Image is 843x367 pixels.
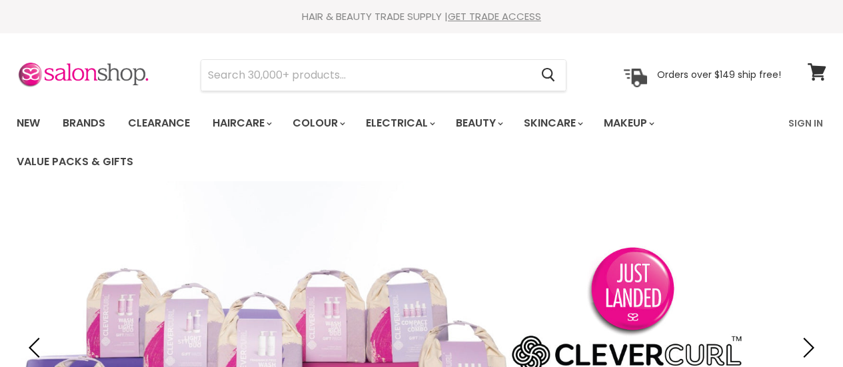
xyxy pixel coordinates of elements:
[514,109,591,137] a: Skincare
[7,104,780,181] ul: Main menu
[7,148,143,176] a: Value Packs & Gifts
[53,109,115,137] a: Brands
[201,60,530,91] input: Search
[118,109,200,137] a: Clearance
[657,69,781,81] p: Orders over $149 ship free!
[780,109,831,137] a: Sign In
[446,109,511,137] a: Beauty
[23,334,50,361] button: Previous
[530,60,566,91] button: Search
[283,109,353,137] a: Colour
[203,109,280,137] a: Haircare
[356,109,443,137] a: Electrical
[594,109,662,137] a: Makeup
[7,109,50,137] a: New
[448,9,541,23] a: GET TRADE ACCESS
[201,59,566,91] form: Product
[776,304,830,354] iframe: Gorgias live chat messenger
